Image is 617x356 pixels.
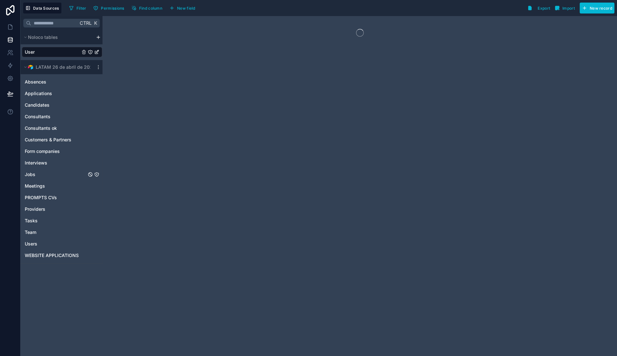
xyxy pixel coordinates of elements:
button: New record [580,3,614,13]
a: New record [577,3,614,13]
span: Form companies [25,148,60,155]
div: Jobs [22,169,102,180]
button: Data Sources [23,3,61,13]
div: Applications [22,88,102,99]
button: Permissions [91,3,126,13]
span: Permissions [101,6,124,11]
a: Consultants ok [25,125,86,131]
span: Find column [139,6,162,11]
button: Export [525,3,552,13]
a: Interviews [25,160,86,166]
span: Jobs [25,171,35,178]
span: New record [590,6,612,11]
a: Consultants [25,113,86,120]
span: Candidates [25,102,49,108]
div: Team [22,227,102,237]
span: Applications [25,90,52,97]
span: Customers & Partners [25,137,71,143]
span: K [93,21,98,25]
span: WEBSITE APPLICATIONS [25,252,79,259]
div: Customers & Partners [22,135,102,145]
span: Absences [25,79,46,85]
span: Consultants [25,113,50,120]
div: Interviews [22,158,102,168]
button: Filter [67,3,89,13]
div: User [22,47,102,57]
a: Absences [25,79,86,85]
span: LATAM 26 de abril de 2024 [36,64,95,70]
div: Tasks [22,216,102,226]
a: Permissions [91,3,129,13]
a: Candidates [25,102,86,108]
span: New field [177,6,195,11]
span: Providers [25,206,45,212]
span: Meetings [25,183,45,189]
span: Noloco tables [28,34,58,40]
button: Find column [129,3,165,13]
div: Users [22,239,102,249]
a: Jobs [25,171,86,178]
div: WEBSITE APPLICATIONS [22,250,102,261]
span: Filter [76,6,86,11]
span: Import [562,6,575,11]
a: Applications [25,90,86,97]
a: Users [25,241,86,247]
button: Airtable LogoLATAM 26 de abril de 2024 [22,63,93,72]
a: WEBSITE APPLICATIONS [25,252,86,259]
span: Tasks [25,218,38,224]
span: User [25,49,35,55]
a: Tasks [25,218,86,224]
a: Providers [25,206,86,212]
div: Candidates [22,100,102,110]
div: Consultants ok [22,123,102,133]
span: Data Sources [33,6,59,11]
button: Import [552,3,577,13]
div: Absences [22,77,102,87]
a: Team [25,229,86,236]
button: New field [167,3,198,13]
span: Ctrl [79,19,92,27]
span: PROMPTS CVs [25,194,57,201]
span: Export [538,6,550,11]
span: Consultants ok [25,125,57,131]
img: Airtable Logo [28,65,33,70]
button: Noloco tables [22,33,93,42]
span: Users [25,241,37,247]
div: Providers [22,204,102,214]
span: Team [25,229,36,236]
a: Customers & Partners [25,137,86,143]
div: Form companies [22,146,102,156]
div: PROMPTS CVs [22,192,102,203]
div: Meetings [22,181,102,191]
a: Form companies [25,148,86,155]
a: PROMPTS CVs [25,194,86,201]
a: Meetings [25,183,86,189]
span: Interviews [25,160,47,166]
div: Consultants [22,111,102,122]
a: User [25,49,80,55]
